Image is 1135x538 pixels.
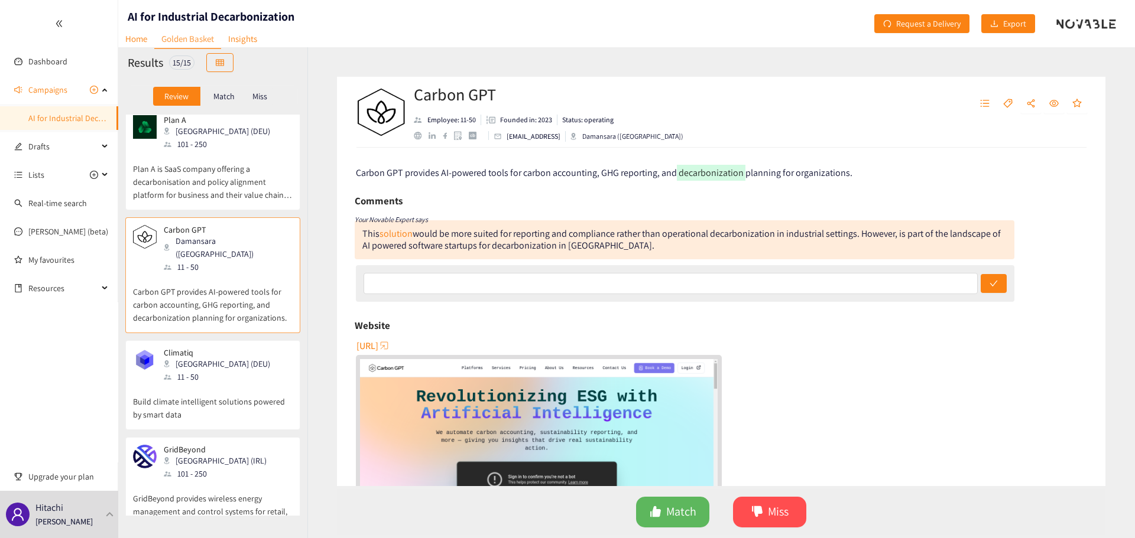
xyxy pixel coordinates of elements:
[896,17,961,30] span: Request a Delivery
[35,515,93,528] p: [PERSON_NAME]
[164,138,277,151] div: 101 - 250
[355,317,390,334] h6: Website
[1026,99,1036,109] span: share-alt
[500,115,552,125] p: Founded in: 2023
[55,19,63,28] span: double-left
[133,445,157,468] img: Snapshot of the company's website
[355,220,1014,259] div: This would be more suited for reporting and compliance rather than operational decarbonization in...
[990,279,998,289] span: check
[356,336,390,355] button: [URL]
[1072,99,1082,109] span: star
[557,115,614,125] li: Status
[133,348,157,371] img: Snapshot of the company's website
[414,115,481,125] li: Employees
[90,171,98,179] span: plus-circle
[164,348,270,357] p: Climatiq
[164,115,270,125] p: Plan A
[28,248,109,272] a: My favourites
[507,131,560,142] p: [EMAIL_ADDRESS]
[206,53,234,72] button: table
[1003,17,1026,30] span: Export
[1003,99,1013,109] span: tag
[28,135,98,158] span: Drafts
[883,19,891,29] span: redo
[14,86,22,94] span: sound
[443,132,454,139] a: facebook
[677,165,745,181] mark: decarbonization
[745,167,852,179] span: planning for organizations.
[414,132,429,139] a: website
[942,410,1135,538] iframe: Chat Widget
[356,338,378,353] span: [URL]
[164,234,291,260] div: Damansara ([GEOGRAPHIC_DATA])
[28,78,67,102] span: Campaigns
[990,19,998,29] span: download
[427,115,476,125] p: Employee: 11-50
[28,113,143,123] a: AI for Industrial Decarbonization
[942,410,1135,538] div: チャットウィジェット
[469,132,484,139] a: crunchbase
[11,507,25,521] span: user
[35,500,63,515] p: Hitachi
[133,383,293,421] p: Build climate intelligent solutions powered by smart data
[356,167,677,179] span: Carbon GPT provides AI-powered tools for carbon accounting, GHG reporting, and
[358,89,405,136] img: Company Logo
[128,54,163,71] h2: Results
[636,497,709,527] button: likeMatch
[28,226,108,237] a: [PERSON_NAME] (beta)
[355,215,428,224] i: Your Novable Expert says
[751,506,763,519] span: dislike
[414,83,683,106] h2: Carbon GPT
[355,192,403,210] h6: Comments
[666,503,696,521] span: Match
[974,94,995,113] button: unordered-list
[768,503,789,521] span: Miss
[481,115,557,125] li: Founded in year
[14,142,22,151] span: edit
[213,92,235,101] p: Match
[1066,94,1088,113] button: star
[164,445,267,454] p: GridBeyond
[133,115,157,139] img: Snapshot of the company's website
[118,30,154,48] a: Home
[28,163,44,187] span: Lists
[380,227,413,240] a: solution
[429,132,443,139] a: linkedin
[28,56,67,67] a: Dashboard
[164,357,277,370] div: [GEOGRAPHIC_DATA] (DEU)
[164,454,274,467] div: [GEOGRAPHIC_DATA] (IRL)
[981,274,1007,293] button: check
[216,58,224,68] span: table
[874,14,969,33] button: redoRequest a Delivery
[14,171,22,179] span: unordered-list
[28,465,109,488] span: Upgrade your plan
[164,225,284,234] p: Carbon GPT
[128,8,294,25] h1: AI for Industrial Decarbonization
[997,94,1019,113] button: tag
[164,370,277,383] div: 11 - 50
[1049,99,1059,109] span: eye
[28,276,98,300] span: Resources
[980,99,990,109] span: unordered-list
[164,260,291,273] div: 11 - 50
[164,92,189,101] p: Review
[1020,94,1042,113] button: share-alt
[164,467,274,480] div: 101 - 250
[14,284,22,292] span: book
[1043,94,1065,113] button: eye
[221,30,264,48] a: Insights
[14,472,22,481] span: trophy
[169,56,194,70] div: 15 / 15
[562,115,614,125] p: Status: operating
[133,273,293,324] p: Carbon GPT provides AI-powered tools for carbon accounting, GHG reporting, and decarbonization pl...
[154,30,221,49] a: Golden Basket
[164,125,277,138] div: [GEOGRAPHIC_DATA] (DEU)
[90,86,98,94] span: plus-circle
[133,151,293,201] p: Plan A is SaaS company offering a decarbonisation and policy alignment platform for business and ...
[133,225,157,249] img: Snapshot of the company's website
[570,131,683,142] div: Damansara ([GEOGRAPHIC_DATA])
[28,198,87,208] a: Real-time search
[650,506,661,519] span: like
[454,131,469,140] a: google maps
[252,92,267,101] p: Miss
